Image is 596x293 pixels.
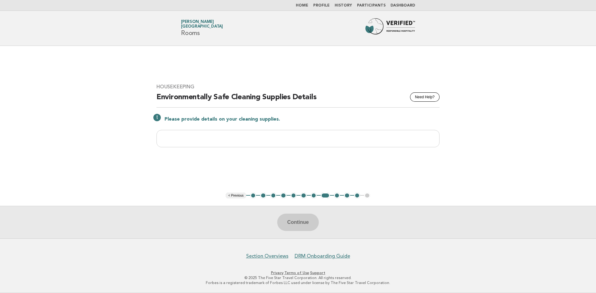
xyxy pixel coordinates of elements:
[156,84,440,90] h3: Housekeeping
[181,25,223,29] span: [GEOGRAPHIC_DATA]
[260,193,266,199] button: 2
[296,4,308,7] a: Home
[335,4,352,7] a: History
[321,193,330,199] button: 8
[284,271,309,275] a: Terms of Use
[313,4,330,7] a: Profile
[108,280,488,285] p: Forbes is a registered trademark of Forbes LLC used under license by The Five Star Travel Corpora...
[226,193,246,199] button: < Previous
[250,193,256,199] button: 1
[165,116,440,122] p: Please provide details on your cleaning supplies.
[300,193,307,199] button: 6
[357,4,386,7] a: Participants
[310,271,325,275] a: Support
[246,253,288,259] a: Section Overviews
[295,253,350,259] a: DRM Onboarding Guide
[156,92,440,108] h2: Environmentally Safe Cleaning Supplies Details
[271,271,283,275] a: Privacy
[334,193,340,199] button: 9
[354,193,360,199] button: 11
[391,4,415,7] a: Dashboard
[365,18,415,38] img: Forbes Travel Guide
[108,270,488,275] p: · ·
[181,20,223,36] h1: Rooms
[344,193,350,199] button: 10
[280,193,287,199] button: 4
[270,193,277,199] button: 3
[181,20,223,29] a: [PERSON_NAME][GEOGRAPHIC_DATA]
[311,193,317,199] button: 7
[108,275,488,280] p: © 2025 The Five Star Travel Corporation. All rights reserved.
[410,92,440,102] button: Need Help?
[291,193,297,199] button: 5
